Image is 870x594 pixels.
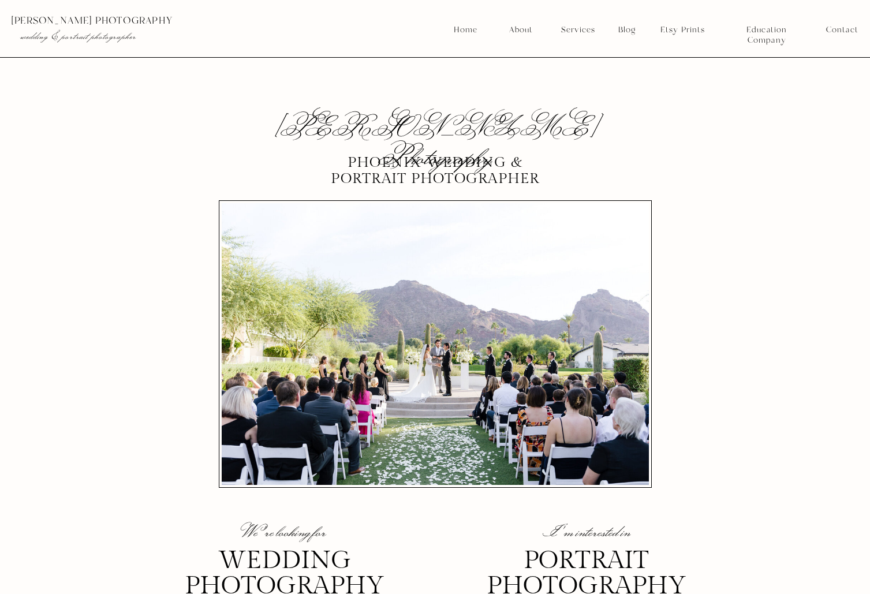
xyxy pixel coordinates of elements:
a: Services [557,25,599,35]
h2: [PERSON_NAME] Photography [241,114,630,141]
h3: portrait photography [482,548,691,593]
a: Contact [826,25,858,35]
a: Home [453,25,478,35]
p: Phoenix Wedding & portrait photographer [326,155,546,186]
a: Education Company [727,25,806,35]
a: About [506,25,535,35]
a: Etsy Prints [656,25,709,35]
a: Blog [614,25,640,35]
p: We're looking for [221,524,349,540]
p: [PERSON_NAME] photography [11,16,255,26]
p: I'm interested in [522,524,651,540]
p: wedding & portrait photographer [20,31,231,42]
h3: wedding photography [180,548,389,593]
